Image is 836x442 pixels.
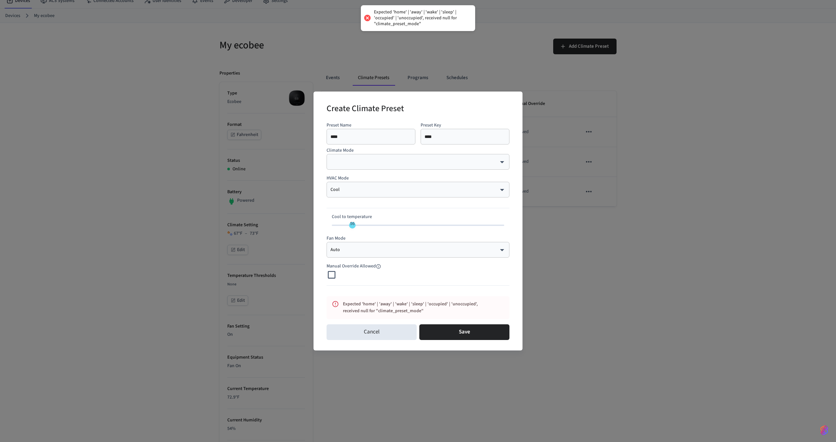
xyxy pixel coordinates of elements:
[820,425,828,435] img: SeamLogoGradient.69752ec5.svg
[327,324,417,340] button: Cancel
[330,246,506,253] div: Auto
[327,263,394,269] span: This property is being deprecated. Consider using the schedule's override allowed property instead.
[327,175,509,182] p: HVAC Mode
[419,324,509,340] button: Save
[327,235,509,242] p: Fan Mode
[343,298,481,317] div: Expected 'home' | 'away' | 'wake' | 'sleep' | 'occupied' | 'unoccupied', received null for "clima...
[374,9,469,27] div: Expected 'home' | 'away' | 'wake' | 'sleep' | 'occupied' | 'unoccupied', received null for "clima...
[330,186,506,193] div: Cool
[327,122,415,129] p: Preset Name
[332,213,504,220] p: Cool to temperature
[421,122,509,129] p: Preset Key
[350,220,355,227] span: 56
[327,99,404,119] h2: Create Climate Preset
[327,147,509,154] p: Climate Mode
